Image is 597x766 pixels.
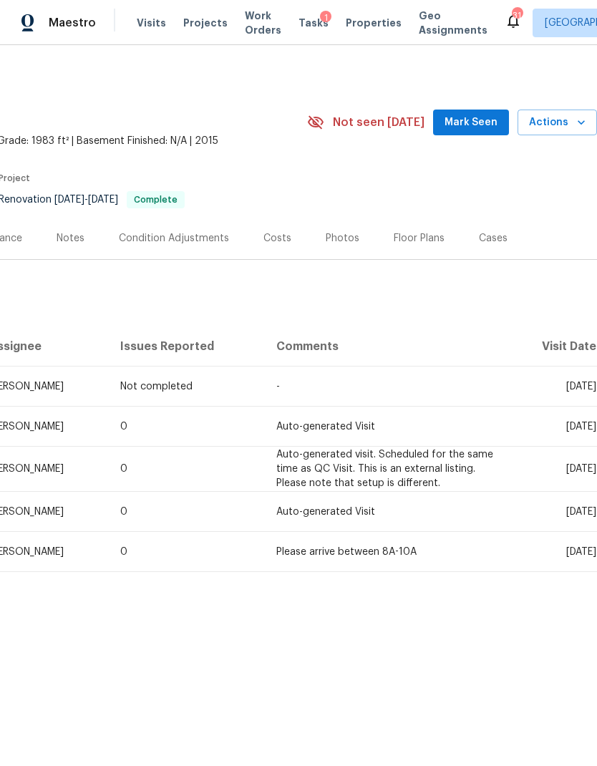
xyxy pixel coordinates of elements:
[183,16,228,30] span: Projects
[518,110,597,136] button: Actions
[566,547,596,557] span: [DATE]
[265,326,508,367] th: Comments
[120,464,127,474] span: 0
[88,195,118,205] span: [DATE]
[120,507,127,517] span: 0
[120,547,127,557] span: 0
[54,195,84,205] span: [DATE]
[54,195,118,205] span: -
[433,110,509,136] button: Mark Seen
[320,11,331,25] div: 1
[276,450,493,488] span: Auto-generated visit. Scheduled for the same time as QC Visit. This is an external listing. Pleas...
[394,231,445,246] div: Floor Plans
[479,231,508,246] div: Cases
[333,115,424,130] span: Not seen [DATE]
[276,507,375,517] span: Auto-generated Visit
[276,422,375,432] span: Auto-generated Visit
[128,195,183,204] span: Complete
[263,231,291,246] div: Costs
[298,18,329,28] span: Tasks
[445,114,497,132] span: Mark Seen
[346,16,402,30] span: Properties
[120,422,127,432] span: 0
[49,16,96,30] span: Maestro
[120,382,193,392] span: Not completed
[566,507,596,517] span: [DATE]
[276,547,417,557] span: Please arrive between 8A-10A
[137,16,166,30] span: Visits
[508,326,597,367] th: Visit Date
[57,231,84,246] div: Notes
[566,422,596,432] span: [DATE]
[109,326,266,367] th: Issues Reported
[419,9,487,37] span: Geo Assignments
[276,382,280,392] span: -
[326,231,359,246] div: Photos
[245,9,281,37] span: Work Orders
[566,464,596,474] span: [DATE]
[529,114,586,132] span: Actions
[512,9,522,23] div: 31
[566,382,596,392] span: [DATE]
[119,231,229,246] div: Condition Adjustments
